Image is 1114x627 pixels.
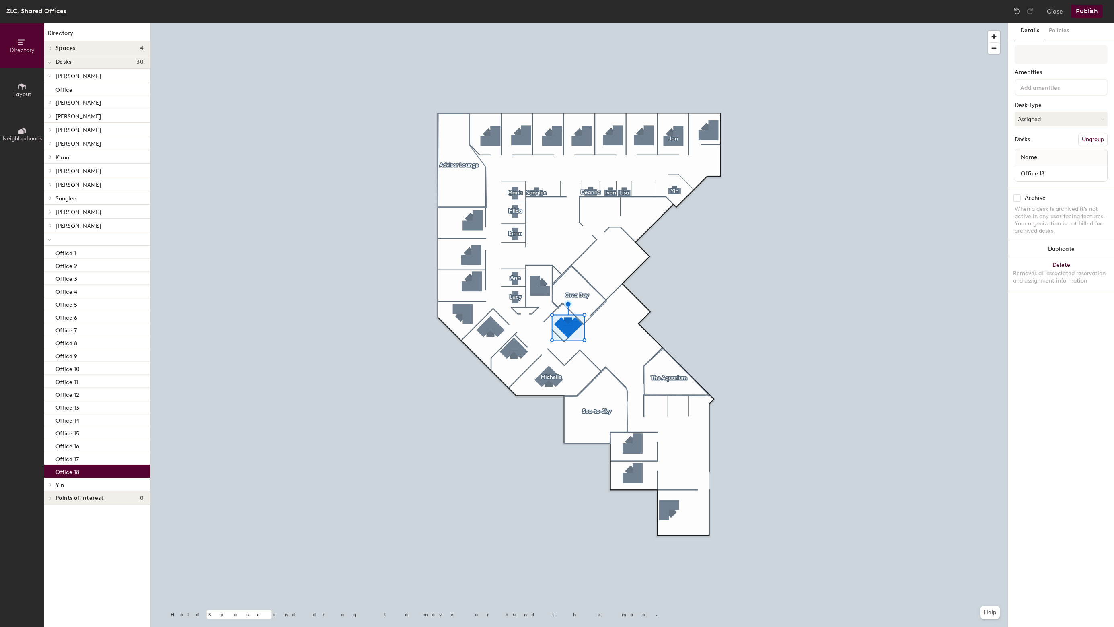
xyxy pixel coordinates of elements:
[55,441,79,450] p: Office 16
[55,73,101,80] span: [PERSON_NAME]
[1071,5,1103,18] button: Publish
[55,113,101,120] span: [PERSON_NAME]
[55,223,101,229] span: [PERSON_NAME]
[55,495,103,501] span: Points of interest
[55,402,79,411] p: Office 13
[1015,23,1044,39] button: Details
[55,351,77,360] p: Office 9
[1025,195,1046,201] div: Archive
[6,6,66,16] div: ZLC, Shared Offices
[55,312,77,321] p: Office 6
[1015,136,1030,143] div: Desks
[55,466,79,476] p: Office 18
[1015,102,1108,109] div: Desk Type
[55,389,79,398] p: Office 12
[55,195,76,202] span: Sanglee
[55,168,101,175] span: [PERSON_NAME]
[55,454,79,463] p: Office 17
[55,376,78,386] p: Office 11
[55,338,77,347] p: Office 8
[1015,112,1108,126] button: Assigned
[10,47,35,54] span: Directory
[55,99,101,106] span: [PERSON_NAME]
[1017,168,1106,179] input: Unnamed desk
[55,273,77,283] p: Office 3
[55,59,71,65] span: Desks
[1008,241,1114,257] button: Duplicate
[1017,150,1041,165] span: Name
[136,59,144,65] span: 30
[55,45,76,52] span: Spaces
[55,299,77,308] p: Office 5
[55,209,101,216] span: [PERSON_NAME]
[55,415,79,424] p: Office 14
[13,91,31,98] span: Layout
[55,482,64,489] span: Yin
[2,135,42,142] span: Neighborhoods
[980,606,1000,619] button: Help
[1078,133,1108,146] button: Ungroup
[55,363,80,373] p: Office 10
[1015,69,1108,76] div: Amenities
[1015,206,1108,235] div: When a desk is archived it's not active in any user-facing features. Your organization is not bil...
[55,181,101,188] span: [PERSON_NAME]
[1047,5,1063,18] button: Close
[55,428,79,437] p: Office 15
[1013,7,1021,15] img: Undo
[140,45,144,52] span: 4
[55,84,72,93] p: Office
[140,495,144,501] span: 0
[55,127,101,134] span: [PERSON_NAME]
[1026,7,1034,15] img: Redo
[55,260,77,270] p: Office 2
[55,140,101,147] span: [PERSON_NAME]
[44,29,150,41] h1: Directory
[55,286,77,295] p: Office 4
[1008,257,1114,293] button: DeleteRemoves all associated reservation and assignment information
[55,154,69,161] span: Kiran
[55,325,77,334] p: Office 7
[55,248,76,257] p: Office 1
[1013,270,1109,285] div: Removes all associated reservation and assignment information
[1019,82,1091,92] input: Add amenities
[1044,23,1074,39] button: Policies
